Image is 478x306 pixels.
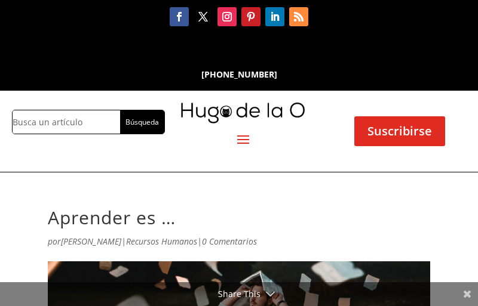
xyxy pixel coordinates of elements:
[194,7,213,26] a: Seguir en X
[241,7,261,26] a: Seguir en Pinterest
[13,110,120,134] input: Busca un artículo
[48,207,430,234] h1: Aprender es …
[202,236,257,247] a: 0 Comentarios
[126,236,197,247] a: Recursos Humanos
[181,103,305,123] img: mini-hugo-de-la-o-logo
[181,115,305,126] a: mini-hugo-de-la-o-logo
[170,7,189,26] a: Seguir en Facebook
[120,110,164,134] input: Búsqueda
[289,7,308,26] a: Seguir en RSS
[61,236,121,247] a: [PERSON_NAME]
[354,116,445,146] a: Suscribirse
[48,234,430,258] p: por | |
[217,7,237,26] a: Seguir en Instagram
[265,7,284,26] a: Seguir en LinkedIn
